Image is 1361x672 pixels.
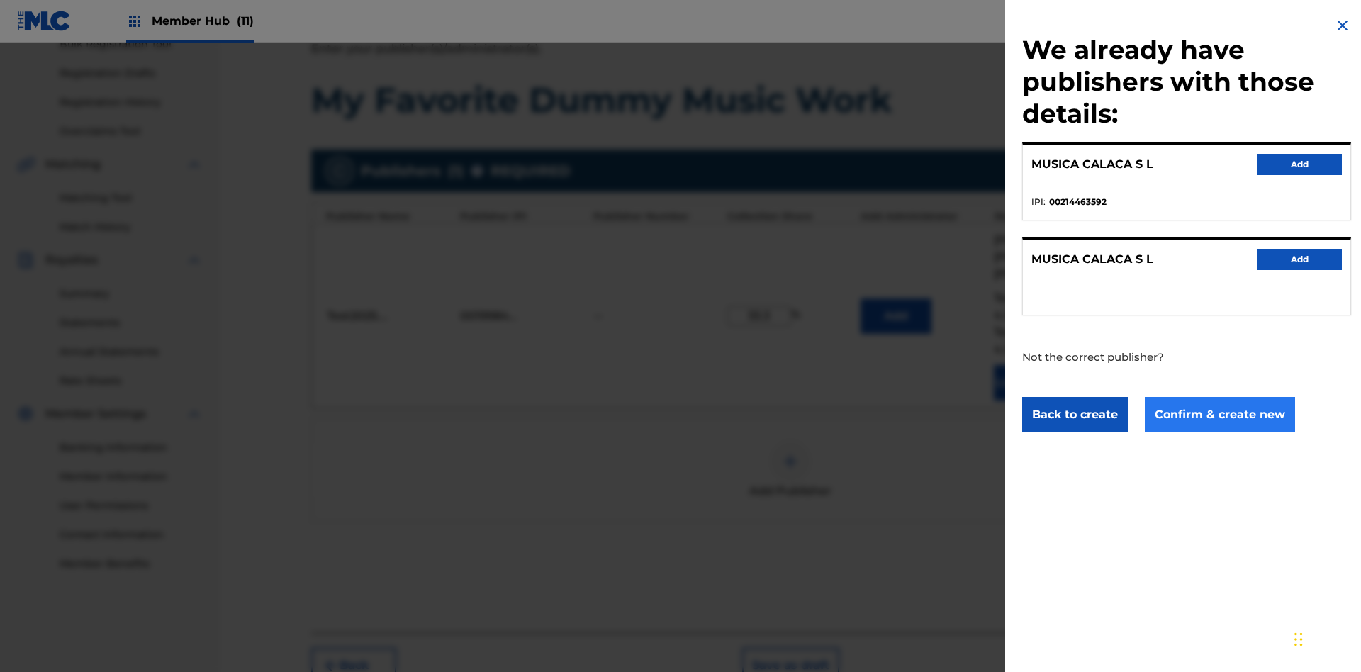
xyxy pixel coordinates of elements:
span: IPI : [1031,196,1046,208]
strong: 00214463592 [1049,196,1107,208]
p: Not the correct publisher? [1022,315,1270,383]
button: Confirm & create new [1145,397,1295,432]
img: Top Rightsholders [126,13,143,30]
div: Drag [1294,618,1303,661]
button: Add [1257,154,1342,175]
p: MUSICA CALACA S L [1031,156,1153,173]
button: Add [1257,249,1342,270]
span: Member Hub [152,13,254,29]
button: Back to create [1022,397,1128,432]
p: MUSICA CALACA S L [1031,251,1153,268]
span: (11) [237,14,254,28]
h2: We already have publishers with those details: [1022,34,1351,134]
img: MLC Logo [17,11,72,31]
iframe: Chat Widget [1290,604,1361,672]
